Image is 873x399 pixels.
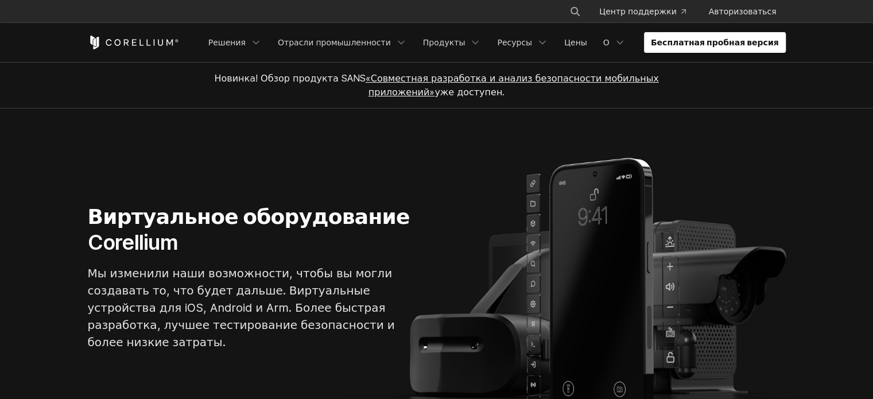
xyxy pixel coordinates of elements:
[497,37,532,47] font: Ресурсы
[208,37,246,47] font: Решения
[278,37,391,47] font: Отрасли промышленности
[434,86,505,98] font: уже доступен.
[556,1,785,22] div: Меню навигации
[214,72,365,84] font: Новинка! Обзор продукта SANS
[88,204,410,255] font: Виртуальное оборудование Corellium
[709,6,777,16] font: Авторизоваться
[201,32,786,53] div: Меню навигации
[565,1,585,22] button: Поиск
[366,72,659,98] a: «Совместная разработка и анализ безопасности мобильных приложений»
[603,37,610,47] font: О
[599,6,676,16] font: Центр поддержки
[88,266,395,349] font: Мы изменили наши возможности, чтобы вы могли создавать то, что будет дальше. Виртуальные устройст...
[88,36,179,49] a: Кореллиум Дом
[564,37,587,47] font: Цены
[651,37,779,47] font: Бесплатная пробная версия
[423,37,465,47] font: Продукты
